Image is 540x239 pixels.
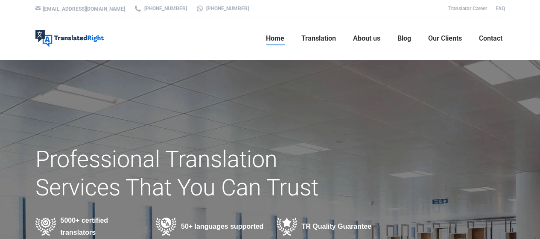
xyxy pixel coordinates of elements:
[479,34,502,43] span: Contact
[156,218,264,236] div: 50+ languages supported
[266,34,284,43] span: Home
[353,34,380,43] span: About us
[426,25,464,52] a: Our Clients
[397,34,411,43] span: Blog
[476,25,505,52] a: Contact
[196,5,249,12] a: [PHONE_NUMBER]
[134,5,187,12] a: [PHONE_NUMBER]
[301,34,336,43] span: Translation
[395,25,414,52] a: Blog
[350,25,383,52] a: About us
[35,30,104,47] img: Translated Right
[35,215,143,239] div: 5000+ certified translators
[43,6,125,12] a: [EMAIL_ADDRESS][DOMAIN_NAME]
[428,34,462,43] span: Our Clients
[263,25,287,52] a: Home
[496,6,505,12] a: FAQ
[299,25,339,52] a: Translation
[448,6,487,12] a: Translator Career
[277,218,385,236] div: TR Quality Guarantee
[35,145,344,202] h1: Professional Translation Services That You Can Trust
[35,218,56,236] img: Professional Certified Translators providing translation services in various industries in 50+ la...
